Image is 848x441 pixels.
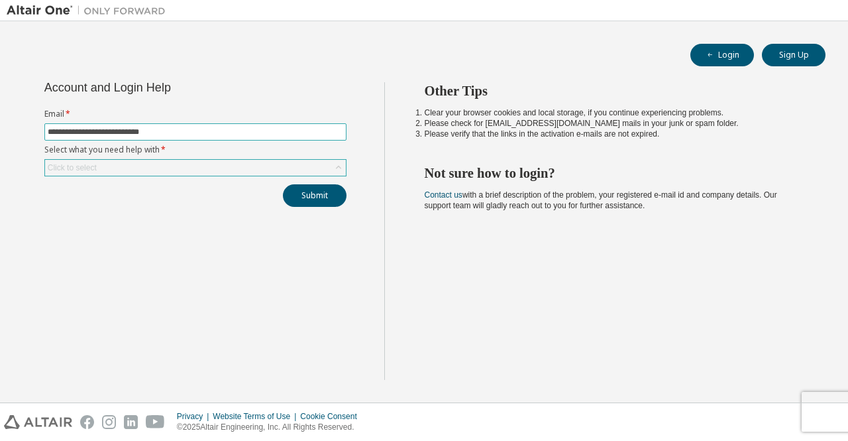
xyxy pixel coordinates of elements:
label: Email [44,109,346,119]
button: Sign Up [762,44,825,66]
button: Login [690,44,754,66]
h2: Not sure how to login? [425,164,802,182]
a: Contact us [425,190,462,200]
img: linkedin.svg [124,415,138,429]
button: Submit [283,184,346,207]
div: Click to select [48,162,97,173]
div: Cookie Consent [300,411,364,422]
p: © 2025 Altair Engineering, Inc. All Rights Reserved. [177,422,365,433]
li: Please verify that the links in the activation e-mails are not expired. [425,129,802,139]
div: Account and Login Help [44,82,286,93]
h2: Other Tips [425,82,802,99]
img: instagram.svg [102,415,116,429]
img: facebook.svg [80,415,94,429]
img: altair_logo.svg [4,415,72,429]
img: youtube.svg [146,415,165,429]
img: Altair One [7,4,172,17]
span: with a brief description of the problem, your registered e-mail id and company details. Our suppo... [425,190,777,210]
div: Privacy [177,411,213,422]
div: Click to select [45,160,346,176]
label: Select what you need help with [44,145,346,155]
div: Website Terms of Use [213,411,300,422]
li: Clear your browser cookies and local storage, if you continue experiencing problems. [425,107,802,118]
li: Please check for [EMAIL_ADDRESS][DOMAIN_NAME] mails in your junk or spam folder. [425,118,802,129]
